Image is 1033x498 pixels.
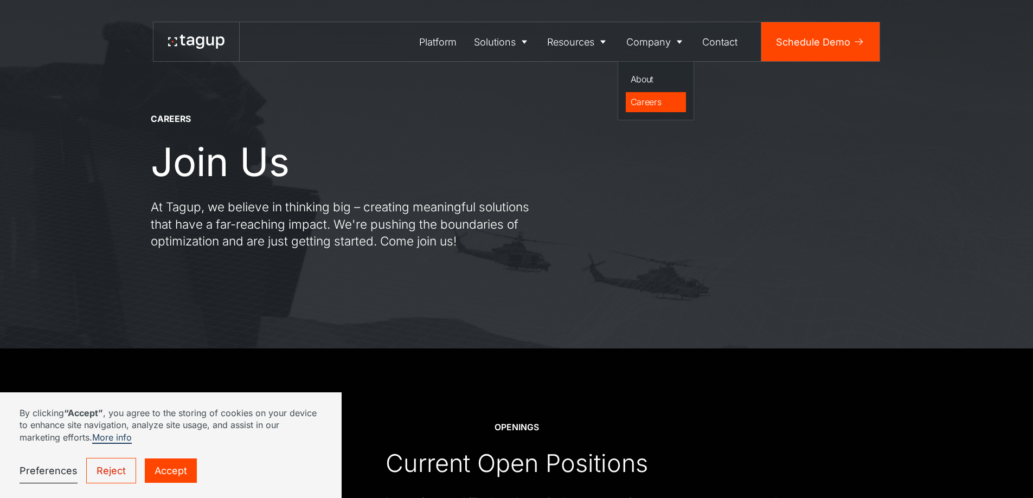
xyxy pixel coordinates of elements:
[419,35,457,49] div: Platform
[761,22,880,61] a: Schedule Demo
[626,35,671,49] div: Company
[151,140,290,184] h1: Join Us
[86,458,136,483] a: Reject
[631,73,682,86] div: About
[20,458,78,483] a: Preferences
[20,407,322,443] p: By clicking , you agree to the storing of cookies on your device to enhance site navigation, anal...
[694,22,747,61] a: Contact
[776,35,850,49] div: Schedule Demo
[702,35,737,49] div: Contact
[151,198,541,250] p: At Tagup, we believe in thinking big – creating meaningful solutions that have a far-reaching imp...
[618,61,694,120] nav: Company
[631,95,682,108] div: Careers
[626,92,686,113] a: Careers
[92,432,132,444] a: More info
[465,22,539,61] a: Solutions
[64,408,103,418] strong: “Accept”
[411,22,466,61] a: Platform
[151,113,191,125] div: CAREERS
[618,22,694,61] a: Company
[145,458,197,483] a: Accept
[474,35,516,49] div: Solutions
[547,35,594,49] div: Resources
[386,448,648,478] div: Current Open Positions
[626,69,686,90] a: About
[539,22,618,61] a: Resources
[495,422,539,434] div: OPENINGS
